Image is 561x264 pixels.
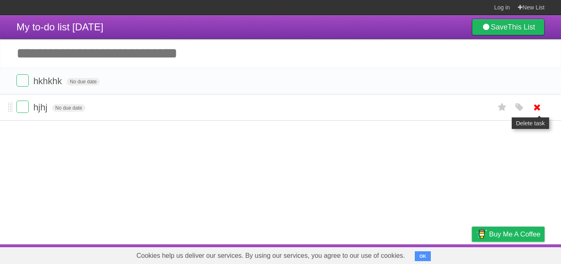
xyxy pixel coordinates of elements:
button: OK [415,251,431,261]
b: This List [508,23,535,31]
img: Buy me a coffee [476,227,487,241]
a: About [363,246,380,262]
a: Terms [433,246,451,262]
label: Done [16,101,29,113]
a: SaveThis List [472,19,545,35]
a: Privacy [461,246,483,262]
span: hkhkhk [33,76,64,86]
label: Star task [494,101,510,114]
span: No due date [52,104,85,112]
span: Cookies help us deliver our services. By using our services, you agree to our use of cookies. [128,248,413,264]
span: No due date [67,78,100,85]
a: Suggest a feature [493,246,545,262]
a: Developers [390,246,423,262]
label: Done [16,74,29,87]
a: Buy me a coffee [472,227,545,242]
span: My to-do list [DATE] [16,21,103,32]
span: hjhj [33,102,49,112]
span: Buy me a coffee [489,227,540,241]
